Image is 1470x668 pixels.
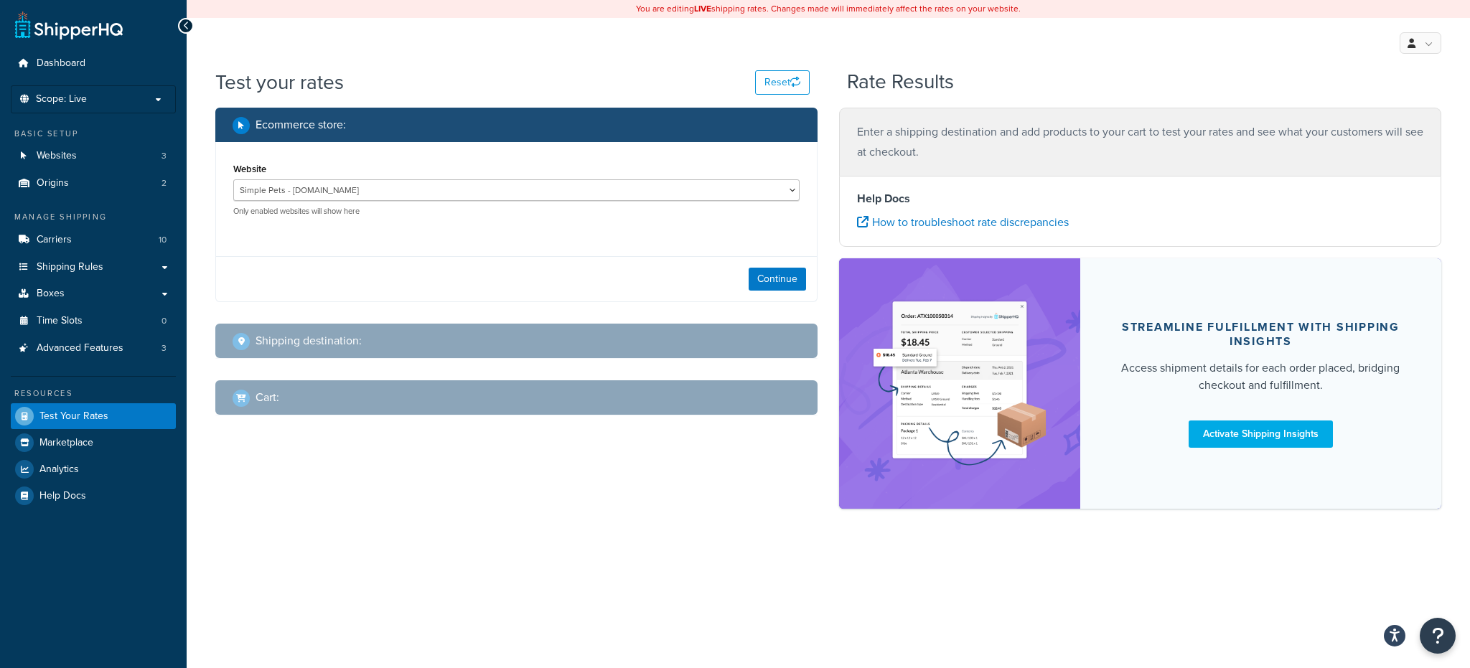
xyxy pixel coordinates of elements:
[1115,320,1407,349] div: Streamline Fulfillment with Shipping Insights
[11,227,176,253] li: Carriers
[755,70,810,95] button: Reset
[857,190,1423,207] h4: Help Docs
[857,214,1069,230] a: How to troubleshoot rate discrepancies
[11,281,176,307] a: Boxes
[39,464,79,476] span: Analytics
[870,280,1049,487] img: feature-image-si-e24932ea9b9fcd0ff835db86be1ff8d589347e8876e1638d903ea230a36726be.png
[11,335,176,362] li: Advanced Features
[11,308,176,334] li: Time Slots
[11,456,176,482] a: Analytics
[215,68,344,96] h1: Test your rates
[694,2,711,15] b: LIVE
[1115,359,1407,394] div: Access shipment details for each order placed, bridging checkout and fulfillment.
[11,143,176,169] li: Websites
[37,315,83,327] span: Time Slots
[161,177,167,189] span: 2
[161,342,167,354] span: 3
[749,268,806,291] button: Continue
[11,128,176,140] div: Basic Setup
[11,335,176,362] a: Advanced Features3
[11,308,176,334] a: Time Slots0
[857,122,1423,162] p: Enter a shipping destination and add products to your cart to test your rates and see what your c...
[37,261,103,273] span: Shipping Rules
[233,206,800,217] p: Only enabled websites will show here
[1189,420,1333,448] a: Activate Shipping Insights
[256,334,362,347] h2: Shipping destination :
[37,234,72,246] span: Carriers
[11,143,176,169] a: Websites3
[847,71,954,93] h2: Rate Results
[233,164,266,174] label: Website
[11,50,176,77] a: Dashboard
[37,177,69,189] span: Origins
[37,342,123,354] span: Advanced Features
[161,150,167,162] span: 3
[37,288,65,300] span: Boxes
[256,391,279,404] h2: Cart :
[11,387,176,400] div: Resources
[161,315,167,327] span: 0
[36,93,87,105] span: Scope: Live
[39,437,93,449] span: Marketplace
[11,430,176,456] a: Marketplace
[11,227,176,253] a: Carriers10
[37,150,77,162] span: Websites
[11,403,176,429] a: Test Your Rates
[1420,618,1456,654] button: Open Resource Center
[256,118,346,131] h2: Ecommerce store :
[37,57,85,70] span: Dashboard
[11,211,176,223] div: Manage Shipping
[11,254,176,281] a: Shipping Rules
[39,490,86,502] span: Help Docs
[11,170,176,197] a: Origins2
[159,234,167,246] span: 10
[11,170,176,197] li: Origins
[39,410,108,423] span: Test Your Rates
[11,483,176,509] a: Help Docs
